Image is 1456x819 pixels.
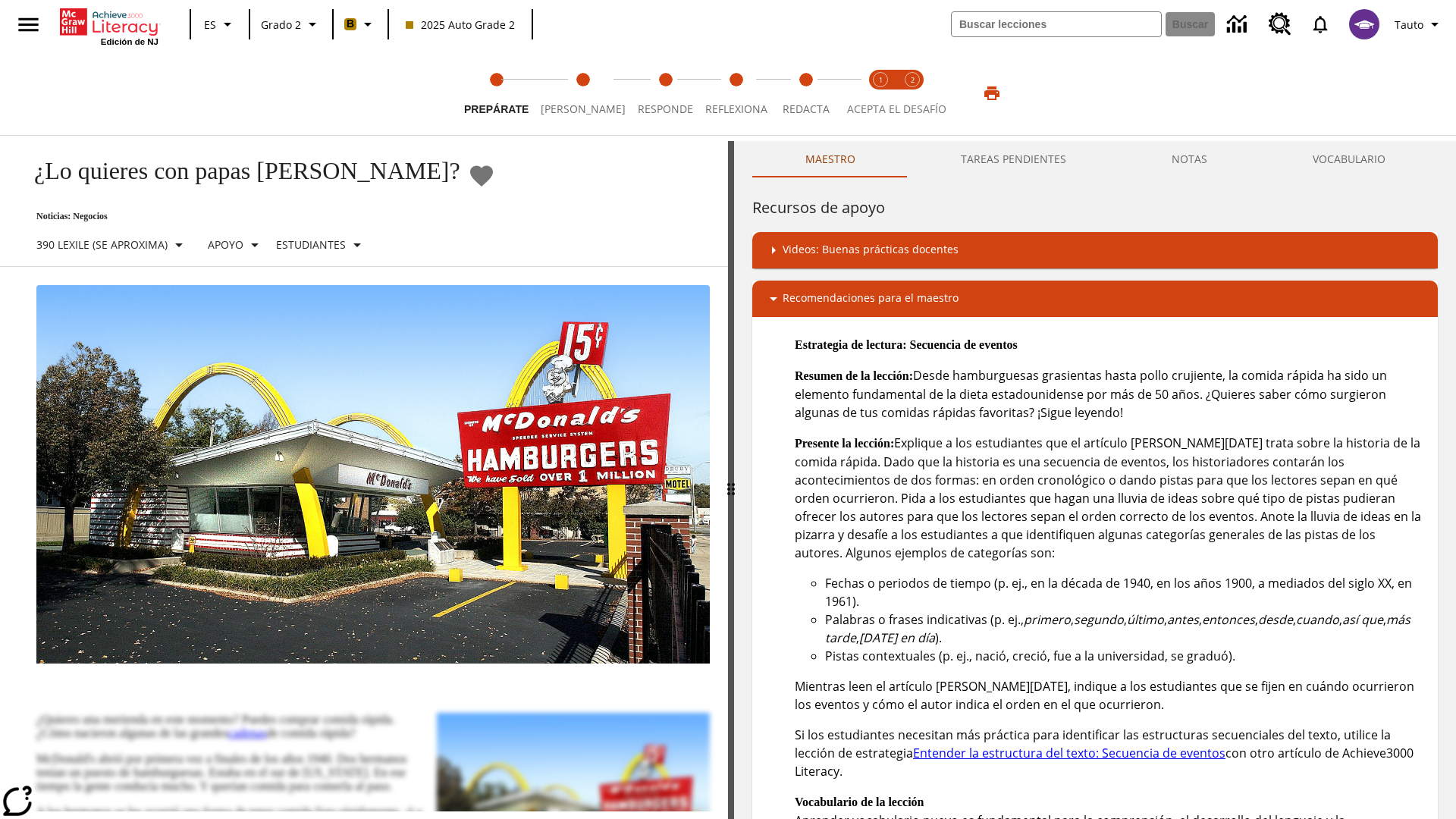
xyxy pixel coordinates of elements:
span: Edición de NJ [101,37,158,46]
div: Pulsa la tecla de intro o la barra espaciadora y luego presiona las flechas de derecha e izquierd... [728,141,734,819]
div: Videos: Buenas prácticas docentes [752,232,1438,268]
p: Apoyo [208,237,243,253]
button: Lenguaje: ES, Selecciona un idioma [196,11,244,38]
button: Escoja un nuevo avatar [1340,5,1389,44]
a: Entender la estructura del texto: Secuencia de eventos [913,745,1225,761]
em: [DATE] en día [859,629,935,646]
button: Imprimir [968,80,1016,107]
p: Desde hamburguesas grasientas hasta pollo crujiente, la comida rápida ha sido un elemento fundame... [795,366,1426,422]
span: ES [204,17,216,33]
span: [PERSON_NAME] [541,102,626,116]
input: Buscar campo [952,12,1161,36]
span: Grado 2 [261,17,301,33]
em: así que [1342,611,1383,628]
li: Fechas o periodos de tiempo (p. ej., en la década de 1940, en los años 1900, a mediados del siglo... [825,574,1426,610]
img: Uno de los primeros locales de McDonald's, con el icónico letrero rojo y los arcos amarillos. [36,285,710,664]
button: Seleccione Lexile, 390 Lexile (Se aproxima) [30,231,194,259]
strong: Estrategia de lectura: Secuencia de eventos [795,338,1018,351]
strong: Presente la lección: [795,437,894,450]
em: desde [1258,611,1293,628]
li: Pistas contextuales (p. ej., nació, creció, fue a la universidad, se graduó). [825,647,1426,665]
button: Reflexiona step 4 of 5 [693,52,780,135]
button: Acepta el desafío contesta step 2 of 2 [890,52,934,135]
p: 390 Lexile (Se aproxima) [36,237,168,253]
p: Recomendaciones para el maestro [783,290,959,308]
strong: Vocabulario de la lección [795,795,924,808]
button: Prepárate step 1 of 5 [452,52,541,135]
div: Instructional Panel Tabs [752,141,1438,177]
span: Redacta [783,102,830,116]
span: ACEPTA EL DESAFÍO [847,102,946,116]
a: Centro de información [1218,4,1260,45]
button: NOTAS [1119,141,1260,177]
em: segundo [1074,611,1124,628]
em: entonces [1202,611,1255,628]
span: Tauto [1395,17,1423,33]
span: Responde [638,102,693,116]
p: Videos: Buenas prácticas docentes [783,241,959,259]
strong: Resumen de la lección: [795,369,913,382]
h6: Recursos de apoyo [752,196,1438,220]
a: Notificaciones [1301,5,1340,44]
li: Palabras o frases indicativas (p. ej., , , , , , , , , , ). [825,610,1426,647]
button: Tipo de apoyo, Apoyo [202,231,270,259]
text: 2 [911,75,915,85]
button: Acepta el desafío lee step 1 of 2 [858,52,902,135]
button: Añadir a mis Favoritas - ¿Lo quieres con papas fritas? [468,162,495,189]
div: Recomendaciones para el maestro [752,281,1438,317]
button: Lee step 2 of 5 [529,52,638,135]
em: antes [1167,611,1199,628]
button: Maestro [752,141,908,177]
p: Mientras leen el artículo [PERSON_NAME][DATE], indique a los estudiantes que se fijen en cuándo o... [795,677,1426,714]
button: Abrir el menú lateral [6,2,51,47]
button: TAREAS PENDIENTES [908,141,1119,177]
h1: ¿Lo quieres con papas [PERSON_NAME]? [18,157,460,185]
button: Seleccionar estudiante [270,231,372,259]
div: activity [734,141,1456,819]
p: Explique a los estudiantes que el artículo [PERSON_NAME][DATE] trata sobre la historia de la comi... [795,434,1426,562]
button: Boost El color de la clase es anaranjado claro. Cambiar el color de la clase. [338,11,383,38]
button: Grado: Grado 2, Elige un grado [255,11,328,38]
em: primero [1024,611,1071,628]
a: Centro de recursos, Se abrirá en una pestaña nueva. [1260,4,1301,45]
p: Noticias: Negocios [18,211,495,222]
button: VOCABULARIO [1260,141,1438,177]
span: B [347,14,354,33]
p: Estudiantes [276,237,346,253]
span: Prepárate [464,103,529,115]
div: Portada [60,5,158,46]
span: Reflexiona [705,102,767,116]
button: Redacta step 5 of 5 [767,52,845,135]
button: Perfil/Configuración [1389,11,1450,38]
img: avatar image [1349,9,1379,39]
p: Si los estudiantes necesitan más práctica para identificar las estructuras secuenciales del texto... [795,726,1426,780]
text: 1 [879,75,883,85]
em: último [1127,611,1164,628]
button: Responde step 3 of 5 [626,52,705,135]
em: cuando [1296,611,1339,628]
span: 2025 Auto Grade 2 [406,17,515,33]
